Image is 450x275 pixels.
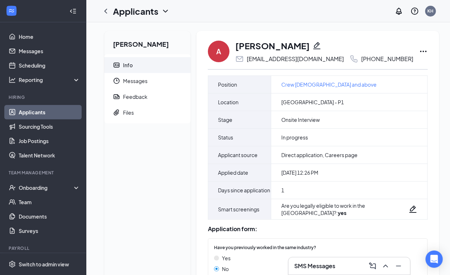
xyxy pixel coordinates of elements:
[394,262,403,270] svg: Minimize
[419,47,428,56] svg: Ellipses
[19,261,69,268] div: Switch to admin view
[350,55,358,63] svg: Phone
[361,55,413,63] div: [PHONE_NUMBER]
[19,105,80,119] a: Applicants
[161,7,170,15] svg: ChevronDown
[218,80,237,89] span: Position
[281,134,308,141] span: In progress
[222,254,231,262] span: Yes
[19,195,80,209] a: Team
[368,262,377,270] svg: ComposeMessage
[281,202,409,216] div: Are you legally eligible to work in the [GEOGRAPHIC_DATA]? :
[19,44,80,58] a: Messages
[104,105,191,120] a: PaperclipFiles
[19,119,80,134] a: Sourcing Tools
[8,7,15,14] svg: WorkstreamLogo
[123,73,185,89] span: Messages
[218,98,238,106] span: Location
[9,94,79,100] div: Hiring
[19,29,80,44] a: Home
[294,262,335,270] h3: SMS Messages
[9,170,79,176] div: Team Management
[281,151,358,159] span: Direct application, Careers page
[216,46,221,56] div: A
[218,133,233,142] span: Status
[428,8,434,14] div: KH
[218,205,259,214] span: Smart screenings
[218,186,270,194] span: Days since application
[367,260,378,272] button: ComposeMessage
[235,40,310,52] h1: [PERSON_NAME]
[19,224,80,238] a: Surveys
[313,41,321,50] svg: Pencil
[104,57,191,73] a: ContactCardInfo
[338,210,346,216] strong: yes
[218,151,258,159] span: Applicant source
[69,8,77,15] svg: Collapse
[104,31,191,54] h2: [PERSON_NAME]
[19,184,74,191] div: Onboarding
[9,245,79,251] div: Payroll
[247,55,344,63] div: [EMAIL_ADDRESS][DOMAIN_NAME]
[113,61,120,69] svg: ContactCard
[218,115,232,124] span: Stage
[281,81,377,88] a: Crew [DEMOGRAPHIC_DATA] and above
[113,77,120,84] svg: Clock
[123,93,147,100] div: Feedback
[104,89,191,105] a: ReportFeedback
[19,58,80,73] a: Scheduling
[104,73,191,89] a: ClockMessages
[19,134,80,148] a: Job Postings
[281,169,318,176] span: [DATE] 12:26 PM
[395,7,403,15] svg: Notifications
[393,260,404,272] button: Minimize
[19,209,80,224] a: Documents
[123,109,134,116] div: Files
[281,116,320,123] span: Onsite Interview
[214,244,316,251] span: Have you previously worked in the same industry?
[9,261,16,268] svg: Settings
[19,76,81,83] div: Reporting
[218,168,248,177] span: Applied date
[426,251,443,268] div: Open Intercom Messenger
[235,55,244,63] svg: Email
[381,262,390,270] svg: ChevronUp
[208,225,428,233] div: Application form:
[410,7,419,15] svg: QuestionInfo
[123,61,133,69] div: Info
[9,184,16,191] svg: UserCheck
[409,205,417,214] svg: Pencil
[281,98,344,106] span: [GEOGRAPHIC_DATA] - P1
[101,7,110,15] svg: ChevronLeft
[19,148,80,162] a: Talent Network
[222,265,229,273] span: No
[113,109,120,116] svg: Paperclip
[9,76,16,83] svg: Analysis
[113,93,120,100] svg: Report
[380,260,391,272] button: ChevronUp
[113,5,158,17] h1: Applicants
[281,187,284,194] span: 1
